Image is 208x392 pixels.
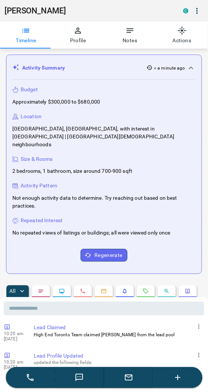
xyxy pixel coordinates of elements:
[52,22,104,49] button: Profile
[4,360,26,365] p: 10:20 am
[101,288,107,294] svg: Emails
[34,324,201,332] p: Lead Claimed
[21,113,42,120] p: Location
[143,288,149,294] svg: Requests
[21,182,57,190] p: Activity Pattern
[164,288,170,294] svg: Opportunities
[4,365,26,370] p: [DATE]
[9,289,15,294] p: All
[12,195,196,210] p: Not enough activity data to determine. Try reaching out based on best practices.
[81,249,127,262] button: Regenerate
[183,8,189,13] div: condos.ca
[4,331,26,337] p: 10:20 am
[12,168,132,175] p: 2 bedrooms, 1 bathroom, size around 700-900 sqft
[104,22,156,49] button: Notes
[34,360,201,365] p: updated the following fields:
[59,288,65,294] svg: Lead Browsing Activity
[12,61,196,75] div: Activity Summary< a minute ago
[4,6,172,16] h1: [PERSON_NAME]
[185,288,191,294] svg: Agent Actions
[22,64,65,72] p: Activity Summary
[34,352,201,360] p: Lead Profile Updated
[21,155,53,163] p: Size & Rooms
[38,288,44,294] svg: Notes
[21,86,38,94] p: Budget
[122,288,128,294] svg: Listing Alerts
[154,65,185,71] p: < a minute ago
[12,98,100,106] p: Approximately $300,000 to $680,000
[156,22,208,49] button: Actions
[21,217,63,225] p: Repeated Interest
[12,229,171,237] p: No repeated views of listings or buildings; all were viewed only once
[4,337,26,342] p: [DATE]
[80,288,86,294] svg: Calls
[34,332,201,339] p: High End Toronto Team claimed [PERSON_NAME] from the lead pool
[12,125,196,148] p: [GEOGRAPHIC_DATA], [GEOGRAPHIC_DATA], with interest in [GEOGRAPHIC_DATA] | [GEOGRAPHIC_DATA][DEMO...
